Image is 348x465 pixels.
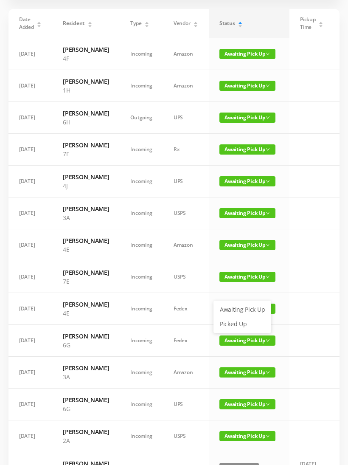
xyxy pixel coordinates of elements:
[219,113,275,123] span: Awaiting Pick Up
[120,261,163,293] td: Incoming
[63,372,109,381] p: 3A
[163,102,209,134] td: UPS
[63,118,109,127] p: 6H
[219,431,275,441] span: Awaiting Pick Up
[120,293,163,325] td: Incoming
[8,38,52,70] td: [DATE]
[63,181,109,190] p: 4J
[219,335,275,346] span: Awaiting Pick Up
[219,208,275,218] span: Awaiting Pick Up
[63,236,109,245] h6: [PERSON_NAME]
[163,229,209,261] td: Amazon
[266,275,270,279] i: icon: down
[8,166,52,197] td: [DATE]
[194,20,198,23] i: icon: caret-up
[219,176,275,186] span: Awaiting Pick Up
[63,341,109,349] p: 6G
[8,261,52,293] td: [DATE]
[238,20,243,23] i: icon: caret-up
[266,116,270,120] i: icon: down
[144,20,149,25] div: Sort
[266,370,270,375] i: icon: down
[163,420,209,452] td: USPS
[219,20,235,27] span: Status
[63,395,109,404] h6: [PERSON_NAME]
[63,149,109,158] p: 7E
[8,325,52,357] td: [DATE]
[130,20,141,27] span: Type
[266,243,270,247] i: icon: down
[163,357,209,389] td: Amazon
[8,70,52,102] td: [DATE]
[319,20,323,23] i: icon: caret-up
[120,357,163,389] td: Incoming
[219,272,275,282] span: Awaiting Pick Up
[63,245,109,254] p: 4E
[63,109,109,118] h6: [PERSON_NAME]
[145,20,149,23] i: icon: caret-up
[163,325,209,357] td: Fedex
[36,20,42,25] div: Sort
[8,420,52,452] td: [DATE]
[238,20,243,25] div: Sort
[219,144,275,155] span: Awaiting Pick Up
[8,357,52,389] td: [DATE]
[120,134,163,166] td: Incoming
[63,309,109,318] p: 4E
[318,20,323,25] div: Sort
[163,197,209,229] td: USPS
[266,434,270,438] i: icon: down
[163,293,209,325] td: Fedex
[300,16,315,31] span: Pickup Time
[193,20,198,25] div: Sort
[8,293,52,325] td: [DATE]
[219,240,275,250] span: Awaiting Pick Up
[215,303,270,316] a: Awaiting Pick Up
[219,81,275,91] span: Awaiting Pick Up
[266,211,270,215] i: icon: down
[266,338,270,343] i: icon: down
[63,54,109,63] p: 4F
[8,229,52,261] td: [DATE]
[219,399,275,409] span: Awaiting Pick Up
[87,20,93,25] div: Sort
[63,436,109,445] p: 2A
[63,332,109,341] h6: [PERSON_NAME]
[163,38,209,70] td: Amazon
[120,166,163,197] td: Incoming
[63,172,109,181] h6: [PERSON_NAME]
[266,84,270,88] i: icon: down
[266,52,270,56] i: icon: down
[163,134,209,166] td: Rx
[163,389,209,420] td: UPS
[219,367,275,378] span: Awaiting Pick Up
[63,277,109,286] p: 7E
[120,325,163,357] td: Incoming
[163,166,209,197] td: UPS
[63,20,84,27] span: Resident
[19,16,34,31] span: Date Added
[63,45,109,54] h6: [PERSON_NAME]
[215,317,270,331] a: Picked Up
[266,402,270,406] i: icon: down
[63,300,109,309] h6: [PERSON_NAME]
[63,141,109,149] h6: [PERSON_NAME]
[194,24,198,26] i: icon: caret-down
[163,261,209,293] td: USPS
[87,20,92,23] i: icon: caret-up
[266,179,270,183] i: icon: down
[37,24,42,26] i: icon: caret-down
[219,49,275,59] span: Awaiting Pick Up
[120,38,163,70] td: Incoming
[8,102,52,134] td: [DATE]
[120,389,163,420] td: Incoming
[63,404,109,413] p: 6G
[8,389,52,420] td: [DATE]
[63,364,109,372] h6: [PERSON_NAME]
[63,268,109,277] h6: [PERSON_NAME]
[63,204,109,213] h6: [PERSON_NAME]
[37,20,42,23] i: icon: caret-up
[120,70,163,102] td: Incoming
[63,86,109,95] p: 1H
[163,70,209,102] td: Amazon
